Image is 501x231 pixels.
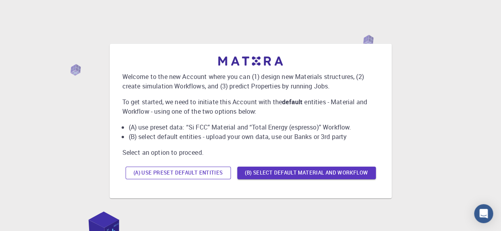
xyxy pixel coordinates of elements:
[474,204,493,223] div: Open Intercom Messenger
[129,132,379,141] li: (B) select default entities - upload your own data, use our Banks or 3rd party
[122,97,379,116] p: To get started, we need to initiate this Account with the entities - Material and Workflow - usin...
[282,98,303,106] b: default
[122,72,379,91] p: Welcome to the new Account where you can (1) design new Materials structures, (2) create simulati...
[129,122,379,132] li: (A) use preset data: “Si FCC” Material and “Total Energy (espresso)” Workflow.
[218,56,283,66] img: logo
[126,167,231,179] button: (A) Use preset default entities
[122,148,379,157] p: Select an option to proceed.
[237,167,376,179] button: (B) Select default material and workflow
[17,6,40,13] span: Hỗ trợ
